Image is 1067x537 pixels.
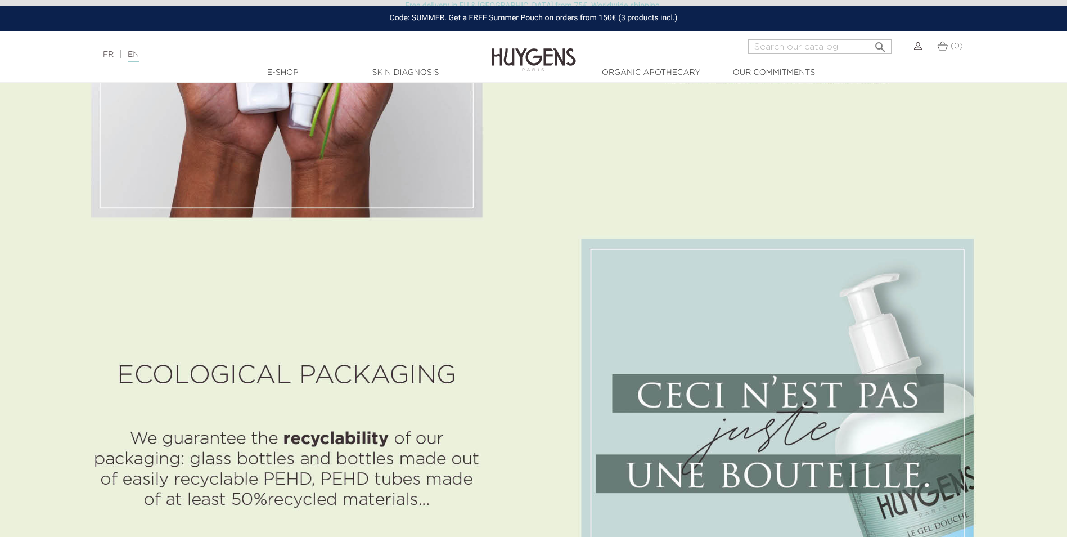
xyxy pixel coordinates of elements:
button:  [870,36,890,51]
a: E-Shop [227,67,339,79]
img: Huygens [492,30,576,73]
a: Skin Diagnosis [349,67,462,79]
a: Our commitments [718,67,830,79]
i:  [874,37,887,51]
a: FR [103,51,114,59]
div: | [97,48,436,61]
input: Search [748,39,892,54]
span: (0) [951,42,963,50]
a: Organic Apothecary [595,67,708,79]
a: EN [128,51,139,62]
